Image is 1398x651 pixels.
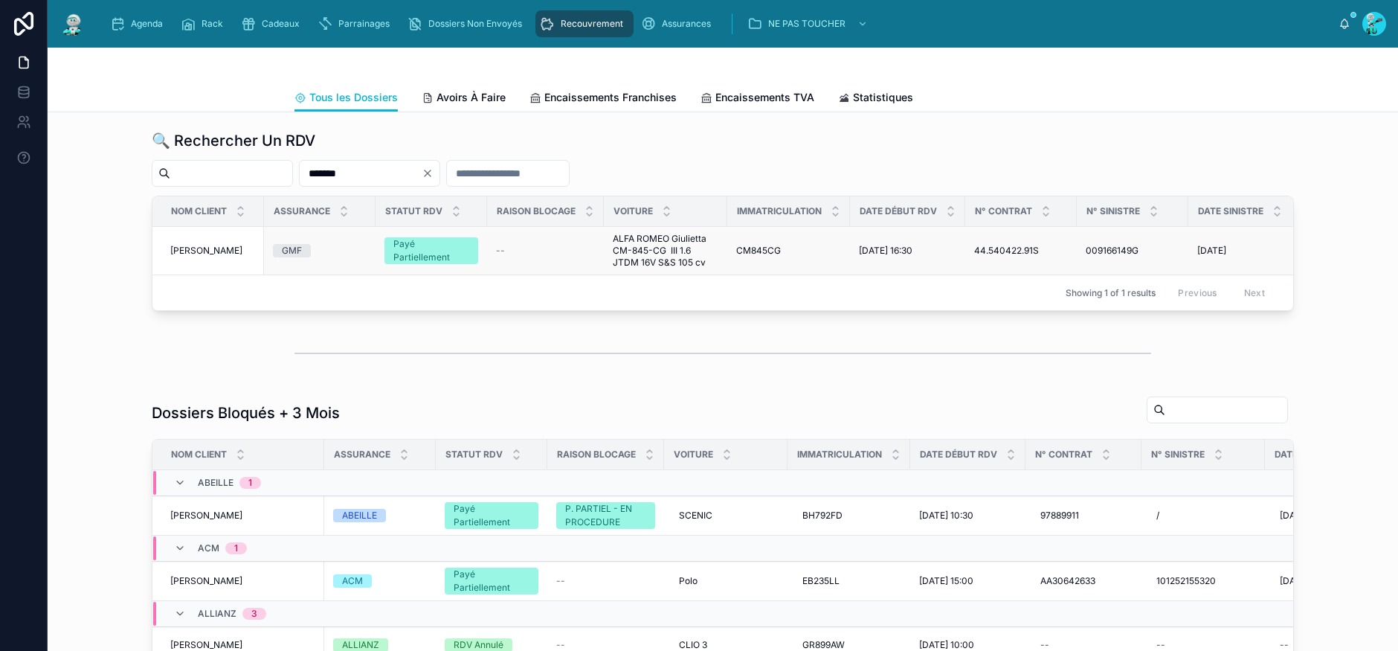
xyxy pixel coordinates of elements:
span: [DATE] 16:30 [859,245,912,257]
span: -- [556,575,565,587]
span: Statut RDV [385,205,442,217]
a: [PERSON_NAME] [170,510,315,522]
span: Date Début RDV [860,205,937,217]
span: Assurance [334,449,390,461]
span: Nom Client [171,205,227,217]
a: 009166149G [1086,245,1179,257]
div: P. PARTIEL - EN PROCEDURE [565,502,646,529]
span: Dossiers Non Envoyés [428,18,522,30]
a: Parrainages [313,10,400,37]
span: Nom Client [171,449,227,461]
a: Polo [673,569,779,593]
span: Encaissements TVA [715,90,814,105]
span: 44.540422.91S [974,245,1039,257]
span: [PERSON_NAME] [170,510,242,522]
span: Assurances [662,18,711,30]
span: Showing 1 of 1 results [1066,287,1156,299]
span: Immatriculation [737,205,822,217]
h1: Dossiers Bloqués + 3 Mois [152,403,340,423]
span: ABEILLE [198,477,233,489]
span: Raison Blocage [557,449,636,461]
span: Date Sinistre [1275,449,1340,461]
a: Tous les Dossiers [294,84,398,112]
span: CLIO 3 [679,639,707,651]
a: P. PARTIEL - EN PROCEDURE [556,502,655,529]
span: / [1156,510,1159,522]
span: 97889911 [1040,510,1079,522]
span: [PERSON_NAME] [170,575,242,587]
div: ABEILLE [342,509,377,522]
a: [PERSON_NAME] [170,245,255,257]
span: Statistiques [853,90,913,105]
a: [PERSON_NAME] [170,639,315,651]
span: [DATE] [1280,575,1309,587]
div: scrollable content [98,7,1339,40]
a: Agenda [106,10,173,37]
a: [DATE] 10:00 [919,639,1017,651]
a: Assurances [637,10,721,37]
a: [DATE] [1274,569,1368,593]
span: ACM [198,542,219,554]
a: SCENIC [673,504,779,527]
span: Statut RDV [445,449,503,461]
div: GMF [282,244,302,257]
span: Parrainages [338,18,390,30]
span: Recouvrement [561,18,623,30]
a: [DATE] 16:30 [859,245,956,257]
a: Recouvrement [535,10,634,37]
span: Raison Blocage [497,205,576,217]
div: Payé Partiellement [454,502,529,529]
div: -- [1280,639,1289,651]
div: Payé Partiellement [393,237,469,264]
div: 1 [248,477,252,489]
span: ALLIANZ [198,608,236,620]
a: 101252155320 [1150,569,1256,593]
img: App logo [59,12,86,36]
span: Encaissements Franchises [544,90,677,105]
div: -- [1040,639,1049,651]
span: SCENIC [679,510,712,522]
span: BH792FD [802,510,843,522]
span: 101252155320 [1156,575,1216,587]
a: Payé Partiellement [384,237,478,264]
span: Assurance [274,205,330,217]
span: Polo [679,575,698,587]
span: Immatriculation [797,449,882,461]
a: ACM [333,574,427,588]
a: [PERSON_NAME] [170,575,315,587]
span: N° Sinistre [1086,205,1140,217]
div: 1 [234,542,238,554]
a: -- [556,639,655,651]
span: [PERSON_NAME] [170,639,242,651]
span: AA30642633 [1040,575,1095,587]
span: 009166149G [1086,245,1138,257]
a: [DATE] 15:00 [919,575,1017,587]
a: Dossiers Non Envoyés [403,10,532,37]
span: Rack [202,18,223,30]
a: Payé Partiellement [445,502,538,529]
a: / [1150,504,1256,527]
span: [PERSON_NAME] [170,245,242,257]
a: Rack [176,10,233,37]
a: Cadeaux [236,10,310,37]
span: -- [556,639,565,651]
a: Encaissements TVA [700,84,814,114]
a: BH792FD [796,504,901,527]
span: Agenda [131,18,163,30]
button: Clear [422,167,439,179]
a: Statistiques [838,84,913,114]
h1: 🔍 Rechercher Un RDV [152,130,315,151]
div: 3 [251,608,257,620]
a: -- [556,575,655,587]
span: GR899AW [802,639,845,651]
span: [DATE] 15:00 [919,575,973,587]
span: ALFA ROMEO Giulietta CM-845-CG III 1.6 JTDM 16V S&S 105 cv [613,233,718,269]
span: Cadeaux [262,18,300,30]
a: GMF [273,244,367,257]
a: [DATE] 10:30 [919,510,1017,522]
span: N° Contrat [1035,449,1092,461]
a: 44.540422.91S [974,245,1068,257]
a: Encaissements Franchises [529,84,677,114]
div: ACM [342,574,363,588]
div: -- [1156,639,1165,651]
